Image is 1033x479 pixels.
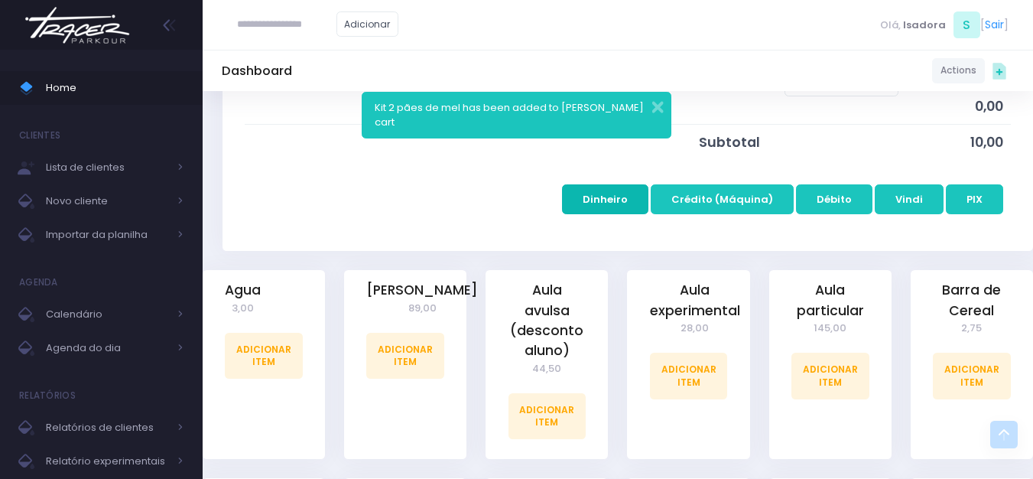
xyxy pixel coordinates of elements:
[375,100,644,130] span: Kit 2 pães de mel has been added to [PERSON_NAME] cart
[19,380,76,411] h4: Relatórios
[650,321,740,336] span: 28,00
[225,280,261,300] a: Agua
[19,120,60,151] h4: Clientes
[508,280,586,360] a: Aula avulsa (desconto aluno)
[874,8,1014,42] div: [ ]
[366,333,444,379] a: Adicionar Item
[953,11,980,38] span: S
[767,124,1010,159] td: 10,00
[646,124,767,159] td: Subtotal
[46,225,168,245] span: Importar da planilha
[946,184,1003,213] button: PIX
[562,184,648,213] button: Dinheiro
[791,280,869,321] a: Aula particular
[903,18,946,33] span: Isadora
[791,353,869,399] a: Adicionar Item
[46,451,168,471] span: Relatório experimentais
[985,17,1004,33] a: Sair
[225,301,261,316] span: 3,00
[46,338,168,358] span: Agenda do dia
[875,184,944,213] button: Vindi
[767,59,1010,124] td: 0,00
[222,64,292,79] h5: Dashboard
[651,184,794,213] button: Crédito (Máquina)
[225,333,303,379] a: Adicionar Item
[508,393,586,439] a: Adicionar Item
[796,184,872,213] button: Débito
[646,59,767,124] td: Discount
[650,353,728,399] a: Adicionar Item
[508,361,586,376] span: 44,50
[336,11,399,37] a: Adicionar
[366,280,478,300] a: [PERSON_NAME]
[880,18,901,33] span: Olá,
[46,305,168,324] span: Calendário
[19,267,58,298] h4: Agenda
[46,158,168,178] span: Lista de clientes
[933,280,1011,321] a: Barra de Cereal
[650,280,740,321] a: Aula experimental
[46,191,168,211] span: Novo cliente
[46,78,184,98] span: Home
[932,58,985,83] a: Actions
[791,321,869,336] span: 145,00
[933,321,1011,336] span: 2,75
[933,353,1011,399] a: Adicionar Item
[366,301,478,316] span: 89,00
[46,418,168,438] span: Relatórios de clientes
